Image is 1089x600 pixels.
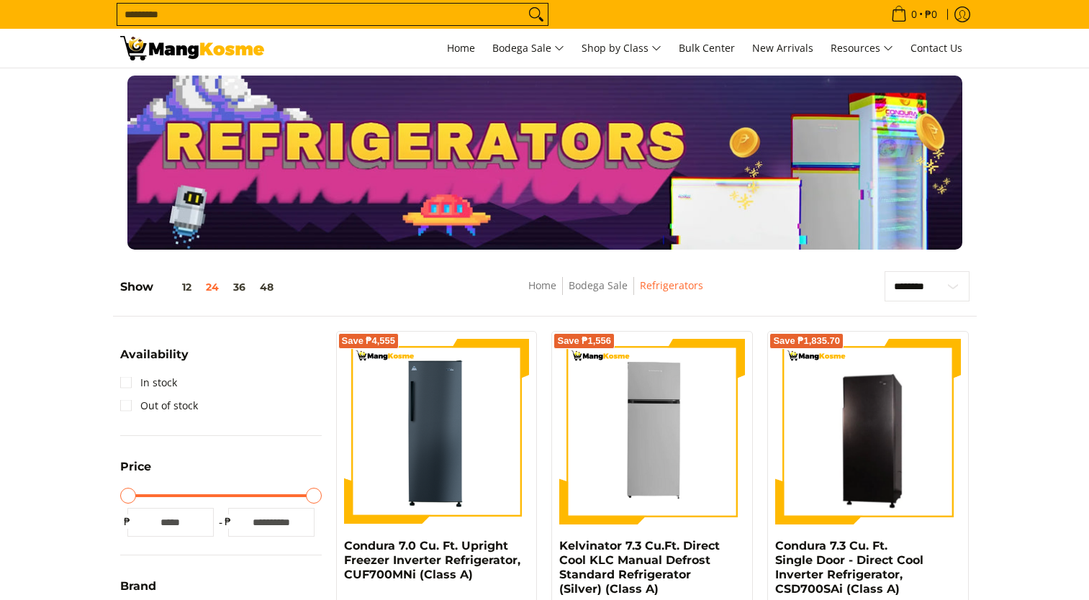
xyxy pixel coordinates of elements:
[120,36,264,60] img: Bodega Sale Refrigerator l Mang Kosme: Home Appliances Warehouse Sale
[344,539,520,581] a: Condura 7.0 Cu. Ft. Upright Freezer Inverter Refrigerator, CUF700MNi (Class A)
[582,40,661,58] span: Shop by Class
[923,9,939,19] span: ₱0
[221,514,235,529] span: ₱
[199,281,226,293] button: 24
[423,277,808,309] nav: Breadcrumbs
[557,337,611,345] span: Save ₱1,556
[823,29,900,68] a: Resources
[903,29,970,68] a: Contact Us
[775,539,923,596] a: Condura 7.3 Cu. Ft. Single Door - Direct Cool Inverter Refrigerator, CSD700SAi (Class A)
[909,9,919,19] span: 0
[752,41,813,55] span: New Arrivals
[120,349,189,371] summary: Open
[831,40,893,58] span: Resources
[574,29,669,68] a: Shop by Class
[679,41,735,55] span: Bulk Center
[559,539,720,596] a: Kelvinator 7.3 Cu.Ft. Direct Cool KLC Manual Defrost Standard Refrigerator (Silver) (Class A)
[120,394,198,417] a: Out of stock
[569,278,628,292] a: Bodega Sale
[485,29,571,68] a: Bodega Sale
[344,339,530,524] img: Condura 7.0 Cu. Ft. Upright Freezer Inverter Refrigerator, CUF700MNi (Class A)
[342,337,396,345] span: Save ₱4,555
[279,29,970,68] nav: Main Menu
[745,29,821,68] a: New Arrivals
[120,371,177,394] a: In stock
[640,278,703,292] a: Refrigerators
[910,41,962,55] span: Contact Us
[525,4,548,25] button: Search
[887,6,941,22] span: •
[226,281,253,293] button: 36
[120,461,151,483] summary: Open
[120,461,151,473] span: Price
[120,349,189,360] span: Availability
[120,280,281,294] h5: Show
[440,29,482,68] a: Home
[153,281,199,293] button: 12
[120,581,156,592] span: Brand
[120,514,135,529] span: ₱
[672,29,742,68] a: Bulk Center
[492,40,564,58] span: Bodega Sale
[773,337,840,345] span: Save ₱1,835.70
[559,339,745,524] img: Kelvinator 7.3 Cu.Ft. Direct Cool KLC Manual Defrost Standard Refrigerator (Silver) (Class A)
[253,281,281,293] button: 48
[528,278,556,292] a: Home
[447,41,475,55] span: Home
[775,341,961,522] img: Condura 7.3 Cu. Ft. Single Door - Direct Cool Inverter Refrigerator, CSD700SAi (Class A)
